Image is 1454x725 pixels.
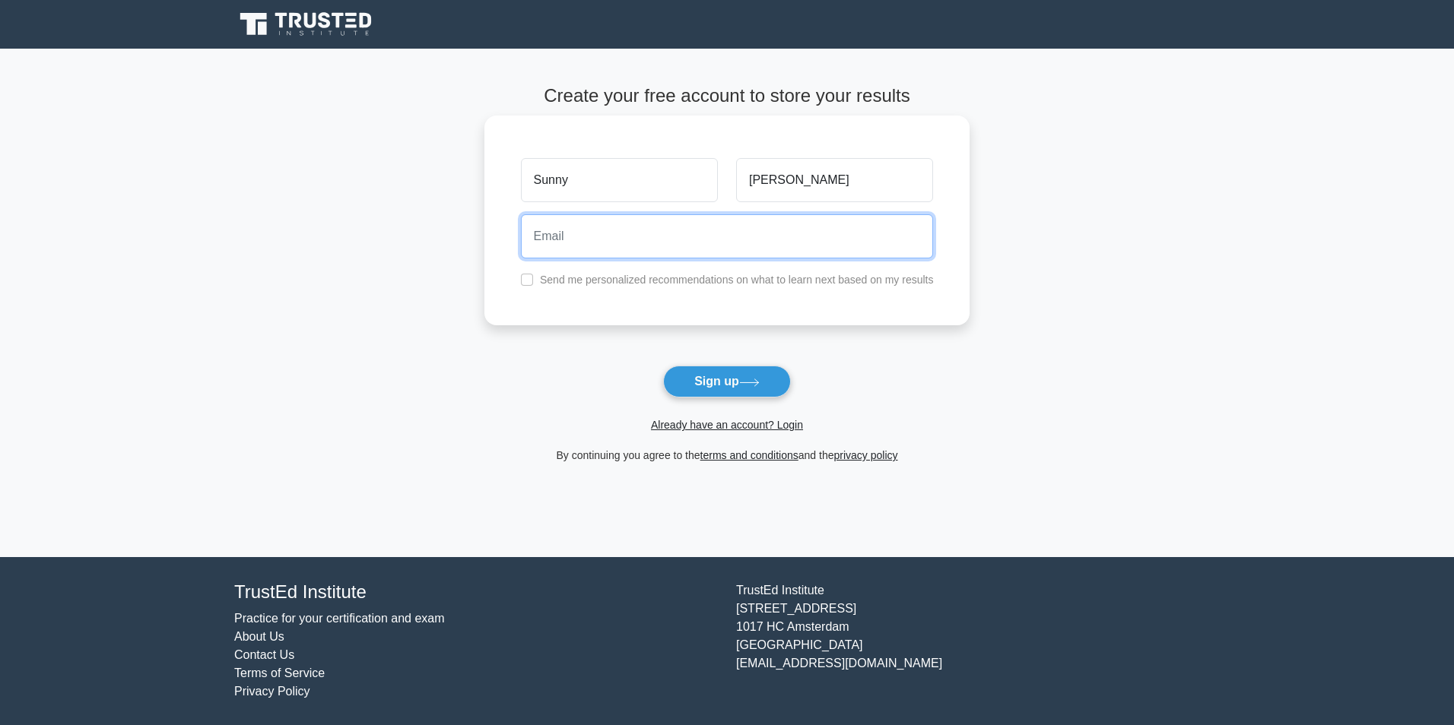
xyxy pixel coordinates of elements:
[651,419,803,431] a: Already have an account? Login
[234,648,294,661] a: Contact Us
[234,685,310,698] a: Privacy Policy
[834,449,898,461] a: privacy policy
[234,581,718,603] h4: TrustEd Institute
[234,612,445,625] a: Practice for your certification and exam
[736,158,933,202] input: Last name
[234,666,325,679] a: Terms of Service
[475,446,979,464] div: By continuing you agree to the and the
[663,366,791,397] button: Sign up
[700,449,798,461] a: terms and conditions
[521,214,934,258] input: Email
[234,630,284,643] a: About Us
[727,581,1229,701] div: TrustEd Institute [STREET_ADDRESS] 1017 HC Amsterdam [GEOGRAPHIC_DATA] [EMAIL_ADDRESS][DOMAIN_NAME]
[540,274,934,286] label: Send me personalized recommendations on what to learn next based on my results
[484,85,970,107] h4: Create your free account to store your results
[521,158,718,202] input: First name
